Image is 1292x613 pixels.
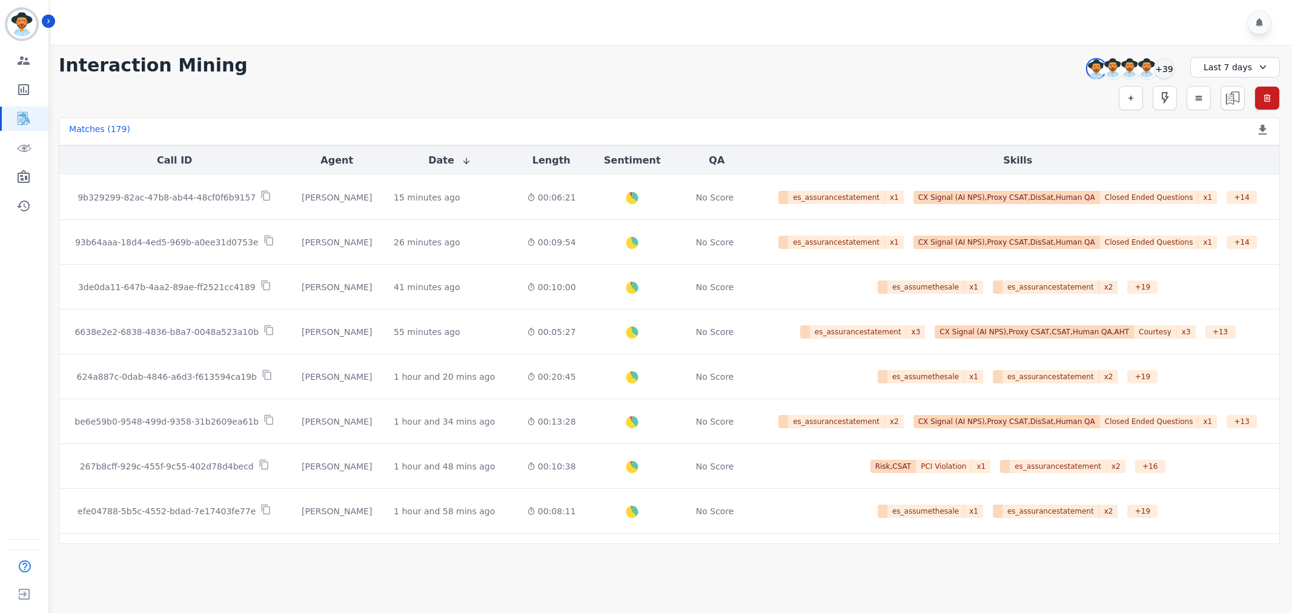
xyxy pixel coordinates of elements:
[1107,460,1125,473] span: x 2
[870,460,916,473] span: Risk,CSAT
[964,370,983,383] span: x 1
[696,191,734,204] div: No Score
[696,371,734,383] div: No Score
[525,326,578,338] div: 00:05:27
[696,326,734,338] div: No Score
[69,123,130,140] div: Matches ( 179 )
[75,326,259,338] p: 6638e2e2-6838-4836-b8a7-0048a523a10b
[1227,236,1257,249] div: + 14
[1099,280,1118,294] span: x 2
[696,236,734,248] div: No Score
[885,415,904,428] span: x 2
[75,236,259,248] p: 93b64aaa-18d4-4ed5-969b-a0ee31d0753e
[157,153,192,168] button: Call ID
[76,371,256,383] p: 624a887c-0dab-4846-a6d3-f613594ca19b
[1198,191,1217,204] span: x 1
[1100,191,1199,204] span: Closed Ended Questions
[1002,505,1099,518] span: es_assurancestatement
[1227,191,1257,204] div: + 14
[885,191,904,204] span: x 1
[964,505,983,518] span: x 1
[299,505,374,517] div: [PERSON_NAME]
[913,415,1100,428] span: CX Signal (AI NPS),Proxy CSAT,DisSat,Human QA
[887,505,964,518] span: es_assumethesale
[1127,505,1158,518] div: + 19
[696,460,734,472] div: No Score
[299,191,374,204] div: [PERSON_NAME]
[394,191,460,204] div: 15 minutes ago
[78,281,256,293] p: 3de0da11-647b-4aa2-89ae-ff2521cc4189
[935,325,1134,339] span: CX Signal (AI NPS),Proxy CSAT,CSAT,Human QA,AHT
[907,325,926,339] span: x 3
[78,191,256,204] p: 9b329299-82ac-47b8-ab44-48cf0f6b9157
[394,326,460,338] div: 55 minutes ago
[532,153,571,168] button: Length
[7,10,36,39] img: Bordered avatar
[525,371,578,383] div: 00:20:45
[1198,236,1217,249] span: x 1
[788,236,885,249] span: es_assurancestatement
[299,371,374,383] div: [PERSON_NAME]
[1100,236,1199,249] span: Closed Ended Questions
[394,460,495,472] div: 1 hour and 48 mins ago
[1100,415,1199,428] span: Closed Ended Questions
[525,416,578,428] div: 00:13:28
[299,326,374,338] div: [PERSON_NAME]
[1002,370,1099,383] span: es_assurancestatement
[1154,58,1174,79] div: +39
[696,416,734,428] div: No Score
[1205,325,1236,339] div: + 13
[299,236,374,248] div: [PERSON_NAME]
[1177,325,1196,339] span: x 3
[1002,280,1099,294] span: es_assurancestatement
[525,191,578,204] div: 00:06:21
[1227,415,1257,428] div: + 13
[59,55,248,76] h1: Interaction Mining
[394,505,495,517] div: 1 hour and 58 mins ago
[709,153,724,168] button: QA
[80,460,254,472] p: 267b8cff-929c-455f-9c55-402d78d4becd
[1190,57,1280,78] div: Last 7 days
[964,280,983,294] span: x 1
[887,370,964,383] span: es_assumethesale
[525,460,578,472] div: 00:10:38
[972,460,990,473] span: x 1
[1099,505,1118,518] span: x 2
[78,505,256,517] p: efe04788-5b5c-4552-bdad-7e17403fe77e
[394,416,495,428] div: 1 hour and 34 mins ago
[1135,460,1165,473] div: + 16
[696,505,734,517] div: No Score
[916,460,972,473] span: PCI Violation
[75,416,259,428] p: be6e59b0-9548-499d-9358-31b2609ea61b
[525,281,578,293] div: 00:10:00
[810,325,907,339] span: es_assurancestatement
[887,280,964,294] span: es_assumethesale
[604,153,660,168] button: Sentiment
[696,281,734,293] div: No Score
[1198,415,1217,428] span: x 1
[299,416,374,428] div: [PERSON_NAME]
[320,153,353,168] button: Agent
[525,505,578,517] div: 00:08:11
[299,281,374,293] div: [PERSON_NAME]
[788,191,885,204] span: es_assurancestatement
[394,236,460,248] div: 26 minutes ago
[428,153,471,168] button: Date
[1099,370,1118,383] span: x 2
[394,371,495,383] div: 1 hour and 20 mins ago
[1134,325,1177,339] span: Courtesy
[788,415,885,428] span: es_assurancestatement
[1127,280,1158,294] div: + 19
[299,460,374,472] div: [PERSON_NAME]
[1003,153,1032,168] button: Skills
[1127,370,1158,383] div: + 19
[525,236,578,248] div: 00:09:54
[913,191,1100,204] span: CX Signal (AI NPS),Proxy CSAT,DisSat,Human QA
[394,281,460,293] div: 41 minutes ago
[1010,460,1107,473] span: es_assurancestatement
[913,236,1100,249] span: CX Signal (AI NPS),Proxy CSAT,DisSat,Human QA
[885,236,904,249] span: x 1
